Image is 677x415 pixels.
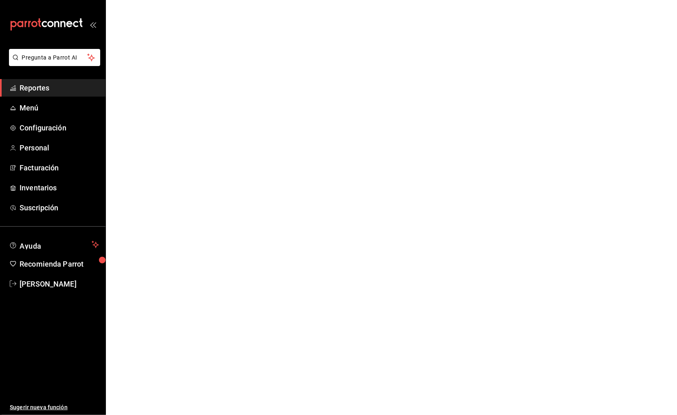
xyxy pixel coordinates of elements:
[20,162,99,173] span: Facturación
[20,278,99,289] span: [PERSON_NAME]
[10,403,99,412] span: Sugerir nueva función
[20,142,99,153] span: Personal
[90,21,96,28] button: open_drawer_menu
[20,240,88,249] span: Ayuda
[20,102,99,113] span: Menú
[20,202,99,213] span: Suscripción
[20,82,99,93] span: Reportes
[20,122,99,133] span: Configuración
[9,49,100,66] button: Pregunta a Parrot AI
[20,258,99,269] span: Recomienda Parrot
[6,59,100,68] a: Pregunta a Parrot AI
[20,182,99,193] span: Inventarios
[22,53,88,62] span: Pregunta a Parrot AI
